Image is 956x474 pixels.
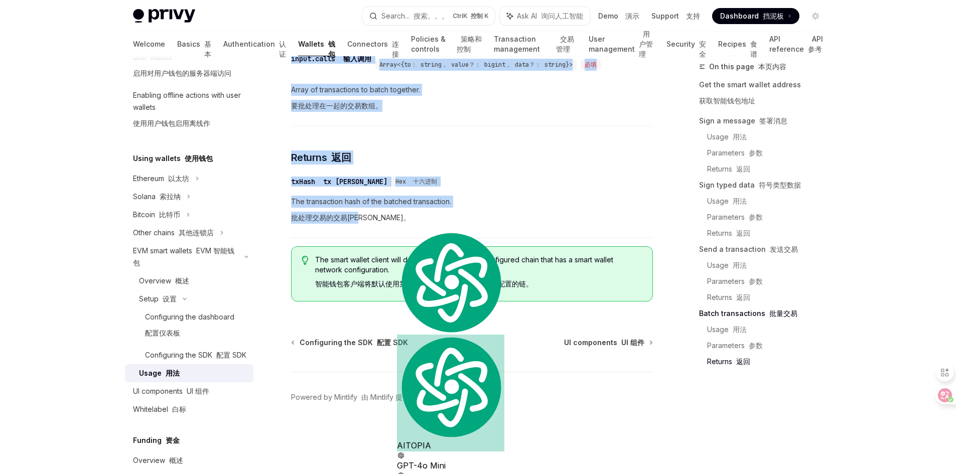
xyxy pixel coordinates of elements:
a: Usage 用法 [707,129,832,145]
font: 用法 [733,132,747,141]
h5: Using wallets [133,152,213,165]
a: Transaction management 交易管理 [494,32,577,56]
font: 配置 SDK [216,351,246,359]
font: 安全 [699,40,706,58]
font: 基本 [204,40,211,58]
a: Parameters 参数 [707,338,832,354]
div: input.calls [291,54,371,64]
div: Other chains [133,227,214,239]
a: Wallets 钱包 [298,32,335,56]
a: Send a transaction 发送交易 [699,241,832,257]
span: Array<{to： string， value？： bigint， data？： string}> [379,61,573,69]
a: UI components UI 组件 [564,338,652,348]
font: 本页内容 [758,62,786,71]
font: 食谱 [750,40,757,58]
img: logo.svg [397,335,504,439]
a: API reference API 参考 [769,32,824,56]
font: UI 组件 [187,387,209,395]
a: Returns 返回 [707,225,832,241]
span: Dashboard [720,11,784,21]
font: 十六进制 [413,178,437,186]
font: 资金 [166,436,180,444]
font: 支持 [686,12,700,20]
font: 概述 [175,276,189,285]
font: 输入调用 [343,54,371,63]
div: 必填 [581,60,601,70]
a: Configuring the dashboard配置仪表板 [125,308,253,346]
font: 参数 [749,213,763,221]
font: 智能钱包客户端将默认使用第一个配置的具有智能钱包网络配置的链。 [315,279,533,288]
font: 参数 [749,277,763,285]
a: Sign typed data 符号类型数据 [699,177,832,193]
button: Ask AI 询问人工智能 [500,7,590,25]
a: Parameters 参数 [707,273,832,289]
div: Overview [139,275,189,287]
button: Toggle dark mode [807,8,824,24]
font: 返回 [736,229,750,237]
font: 批处理交易的交易[PERSON_NAME]。 [291,213,411,222]
font: 用法 [733,325,747,334]
a: Welcome [133,32,165,56]
font: 使用用户钱包启用离线作 [133,119,210,127]
font: 白标 [172,405,186,413]
button: Search... 搜索。。。CtrlK 控制 K [362,7,495,25]
img: gpt-black.svg [397,451,405,459]
a: Sign a message 签署消息 [699,113,832,129]
img: light logo [133,9,195,23]
span: Hex [395,178,437,186]
span: Ask AI [517,11,583,21]
a: Configuring the SDK 配置 SDK [125,346,253,364]
font: 以太坊 [168,174,189,183]
font: 参数 [749,341,763,350]
a: Usage 用法 [707,193,832,209]
a: Usage 用法 [707,257,832,273]
span: Returns [291,150,351,165]
a: Powered by Mintlify 由 Mintlify 提供支持 [291,392,424,402]
span: UI components [564,338,644,348]
font: 启用对用户钱包的服务器端访问 [133,69,231,77]
a: Usage 用法 [707,322,832,338]
div: AITOPIA [397,335,504,451]
font: 比特币 [159,210,180,219]
a: Returns 返回 [707,161,832,177]
a: UI components UI 组件 [125,382,253,400]
a: Demo 演示 [598,11,639,21]
a: Connectors 连接 [347,32,399,56]
font: 策略和控制 [457,35,482,53]
font: 钱包 [328,40,335,58]
font: 用法 [733,261,747,269]
font: 返回 [736,165,750,173]
span: On this page [709,61,786,73]
font: 签署消息 [759,116,787,125]
svg: Tip [302,256,309,265]
div: GPT-4o Mini [397,451,504,471]
font: API 参考 [808,35,823,53]
font: 符号类型数据 [759,181,801,189]
a: Support 支持 [651,11,700,21]
font: 用法 [166,369,180,377]
div: Setup [139,293,177,305]
a: Overview 概述 [125,272,253,290]
h5: Funding [133,434,180,446]
div: txHash [291,177,387,187]
font: 获取智能钱包地址 [699,96,755,105]
font: 配置仪表板 [145,329,180,337]
font: 搜索。。。 [414,12,449,20]
a: Basics 基本 [177,32,211,56]
font: tx [PERSON_NAME] [323,177,387,186]
div: Overview [133,454,183,466]
div: Ethereum [133,173,189,185]
span: Configuring the SDK [300,338,408,348]
a: Enabling offline actions with user wallets使用用户钱包启用离线作 [125,86,253,136]
a: Get the smart wallet address获取智能钱包地址 [699,77,832,113]
font: 索拉纳 [160,192,181,201]
a: Parameters 参数 [707,145,832,161]
span: Array of transactions to batch together. [291,84,653,116]
a: Configuring the SDK 配置 SDK [292,338,408,348]
font: 控制 K [471,12,489,20]
img: logo.svg [397,230,504,335]
div: Bitcoin [133,209,180,221]
a: Parameters 参数 [707,209,832,225]
a: Authentication 认证 [223,32,286,56]
font: 概述 [169,456,183,464]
